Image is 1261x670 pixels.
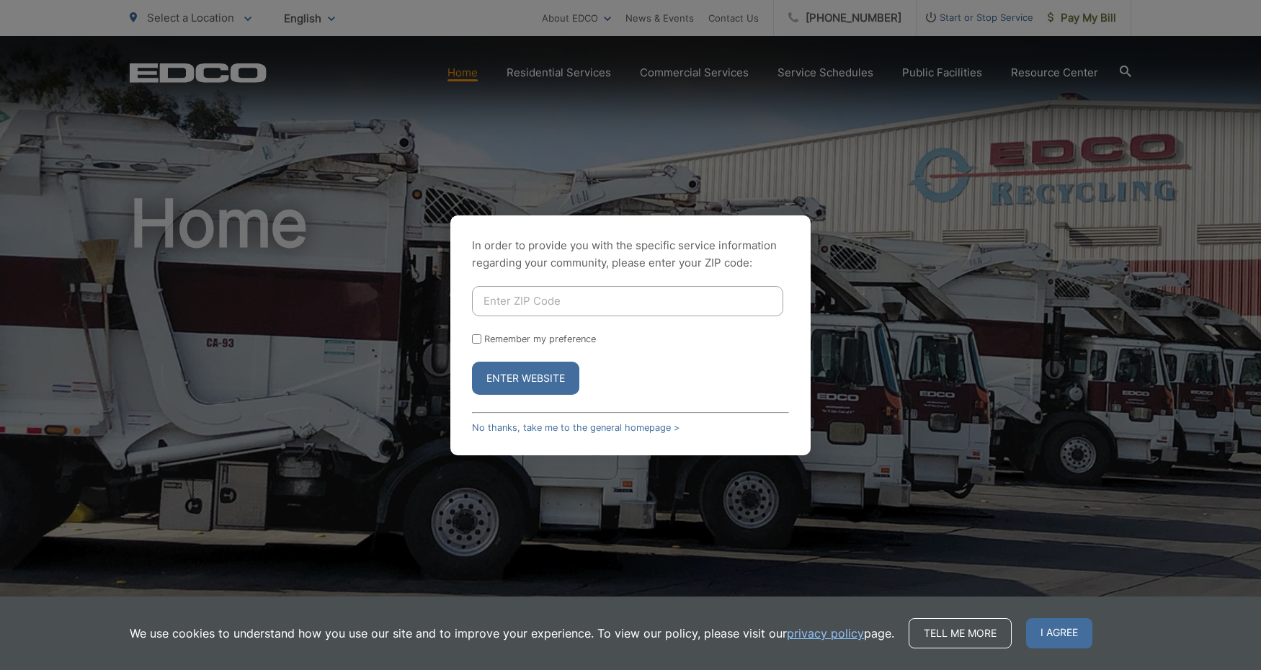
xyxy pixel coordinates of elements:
[472,422,679,433] a: No thanks, take me to the general homepage >
[787,625,864,642] a: privacy policy
[484,334,596,344] label: Remember my preference
[472,237,789,272] p: In order to provide you with the specific service information regarding your community, please en...
[472,362,579,395] button: Enter Website
[472,286,783,316] input: Enter ZIP Code
[909,618,1012,648] a: Tell me more
[1026,618,1092,648] span: I agree
[130,625,894,642] p: We use cookies to understand how you use our site and to improve your experience. To view our pol...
